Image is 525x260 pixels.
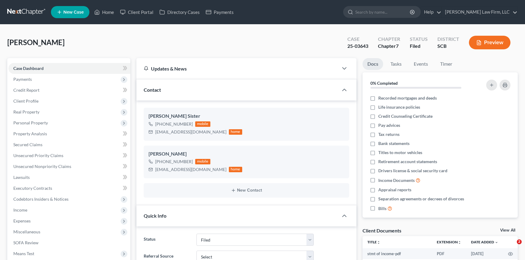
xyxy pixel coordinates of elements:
div: home [229,129,242,135]
iframe: Intercom live chat [504,239,519,254]
div: Status [410,36,428,43]
div: mobile [195,121,210,127]
a: [PERSON_NAME] Law Firm, LLC [442,7,517,18]
span: Pay advices [378,122,400,128]
td: [DATE] [466,248,503,259]
span: 2 [517,239,522,244]
td: PDF [432,248,466,259]
a: Directory Cases [156,7,203,18]
button: Preview [469,36,510,49]
span: Drivers license & social security card [378,168,447,174]
div: Filed [410,43,428,50]
span: Miscellaneous [13,229,40,234]
a: Date Added expand_more [471,240,498,244]
a: Credit Report [8,85,130,96]
span: Unsecured Nonpriority Claims [13,164,71,169]
a: Docs [363,58,383,70]
i: unfold_more [377,241,380,244]
a: Titleunfold_more [367,240,380,244]
span: [PERSON_NAME] [7,38,65,47]
a: Case Dashboard [8,63,130,74]
a: Extensionunfold_more [437,240,461,244]
span: Means Test [13,251,34,256]
div: [EMAIL_ADDRESS][DOMAIN_NAME] [155,129,226,135]
span: SOFA Review [13,240,38,245]
span: New Case [63,10,84,15]
span: Titles to motor vehicles [378,150,422,156]
div: [PERSON_NAME] Sister [149,113,344,120]
div: [PHONE_NUMBER] [155,159,193,165]
div: Case [347,36,368,43]
span: Recorded mortgages and deeds [378,95,437,101]
label: Status [141,234,193,246]
button: New Contact [149,188,344,193]
strong: 0% Completed [370,81,398,86]
a: Help [421,7,441,18]
div: home [229,167,242,172]
span: Case Dashboard [13,66,44,71]
span: Separation agreements or decrees of divorces [378,196,464,202]
span: Bills [378,206,386,212]
div: [PERSON_NAME] [149,150,344,158]
span: Personal Property [13,120,48,125]
div: Updates & News [144,65,331,72]
span: Life insurance policies [378,104,420,110]
span: Lawsuits [13,175,30,180]
i: unfold_more [458,241,461,244]
span: Tax returns [378,131,400,137]
span: Secured Claims [13,142,42,147]
a: SOFA Review [8,237,130,248]
div: SCB [437,43,459,50]
a: Timer [435,58,457,70]
input: Search by name... [355,6,411,18]
span: Contact [144,87,161,93]
span: Income Documents [378,177,415,183]
a: Client Portal [117,7,156,18]
a: Lawsuits [8,172,130,183]
i: expand_more [495,241,498,244]
div: [PHONE_NUMBER] [155,121,193,127]
span: Income [13,207,27,212]
span: Payments [13,77,32,82]
span: Retirement account statements [378,159,437,165]
span: Property Analysis [13,131,47,136]
a: Payments [203,7,237,18]
span: Client Profile [13,98,38,104]
span: Executory Contracts [13,186,52,191]
a: Secured Claims [8,139,130,150]
a: Executory Contracts [8,183,130,194]
a: Property Analysis [8,128,130,139]
span: Bank statements [378,140,410,146]
div: Client Documents [363,227,401,234]
span: Codebtors Insiders & Notices [13,196,69,202]
a: Unsecured Priority Claims [8,150,130,161]
div: [EMAIL_ADDRESS][DOMAIN_NAME] [155,166,226,173]
span: Expenses [13,218,31,223]
span: Credit Report [13,87,39,93]
div: District [437,36,459,43]
span: Real Property [13,109,39,114]
span: Unsecured Priority Claims [13,153,63,158]
a: Tasks [386,58,406,70]
div: Chapter [378,43,400,50]
span: 7 [396,43,399,49]
a: Home [91,7,117,18]
a: View All [500,228,515,232]
span: Quick Info [144,213,166,219]
div: 25-03643 [347,43,368,50]
span: Appraisal reports [378,187,411,193]
td: stmt of income-pdf [363,248,432,259]
a: Events [409,58,433,70]
div: mobile [195,159,210,164]
a: Unsecured Nonpriority Claims [8,161,130,172]
div: Chapter [378,36,400,43]
span: Credit Counseling Certificate [378,113,433,119]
